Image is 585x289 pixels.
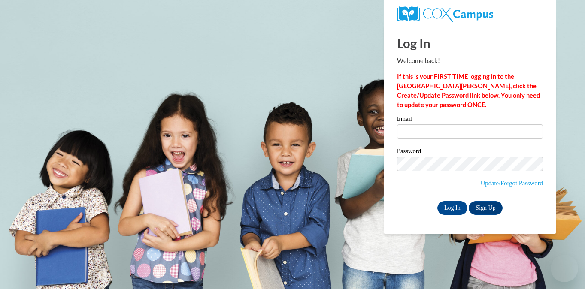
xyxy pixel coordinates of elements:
[397,34,543,52] h1: Log In
[469,201,502,215] a: Sign Up
[397,56,543,66] p: Welcome back!
[397,148,543,157] label: Password
[551,255,578,282] iframe: Button to launch messaging window
[397,116,543,124] label: Email
[397,6,493,22] img: COX Campus
[397,73,540,108] strong: If this is your FIRST TIME logging in to the [GEOGRAPHIC_DATA][PERSON_NAME], click the Create/Upd...
[481,180,543,187] a: Update/Forgot Password
[437,201,467,215] input: Log In
[397,6,543,22] a: COX Campus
